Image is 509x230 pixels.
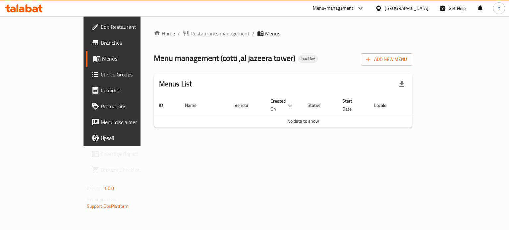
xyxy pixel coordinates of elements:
div: Menu-management [313,4,354,12]
span: Vendor [235,101,257,109]
a: Menu disclaimer [86,114,169,130]
div: [GEOGRAPHIC_DATA] [385,5,428,12]
span: Add New Menu [366,55,407,64]
span: Promotions [101,102,163,110]
span: Menus [265,29,280,37]
li: / [178,29,180,37]
span: Y [498,5,500,12]
h2: Menus List [159,79,192,89]
li: / [252,29,254,37]
span: Menus [102,55,163,63]
span: Upsell [101,134,163,142]
a: Menus [86,51,169,67]
span: Menu management ( cotti ,al jazeera tower ) [154,51,295,66]
a: Restaurants management [183,29,250,37]
span: Menu disclaimer [101,118,163,126]
span: Edit Restaurant [101,23,163,31]
span: ID [159,101,172,109]
a: Choice Groups [86,67,169,82]
a: Upsell [86,130,169,146]
button: Add New Menu [361,53,412,66]
span: Status [308,101,329,109]
span: 1.0.0 [104,184,114,193]
span: Name [185,101,205,109]
div: Export file [394,76,410,92]
a: Support.OpsPlatform [87,202,129,210]
a: Coverage Report [86,146,169,162]
a: Coupons [86,82,169,98]
table: enhanced table [154,95,453,128]
a: Edit Restaurant [86,19,169,35]
a: Grocery Checklist [86,162,169,178]
span: Branches [101,39,163,47]
span: Choice Groups [101,70,163,78]
span: Version: [87,184,103,193]
nav: breadcrumb [154,29,413,37]
th: Actions [403,95,453,115]
span: Inactive [298,56,318,62]
span: Start Date [342,97,361,113]
span: Restaurants management [191,29,250,37]
span: Grocery Checklist [101,166,163,174]
a: Branches [86,35,169,51]
span: Coverage Report [101,150,163,158]
span: Get support on: [87,195,117,204]
div: Inactive [298,55,318,63]
span: Coupons [101,86,163,94]
a: Promotions [86,98,169,114]
span: No data to show [287,117,319,125]
span: Locale [374,101,395,109]
span: Created On [270,97,294,113]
